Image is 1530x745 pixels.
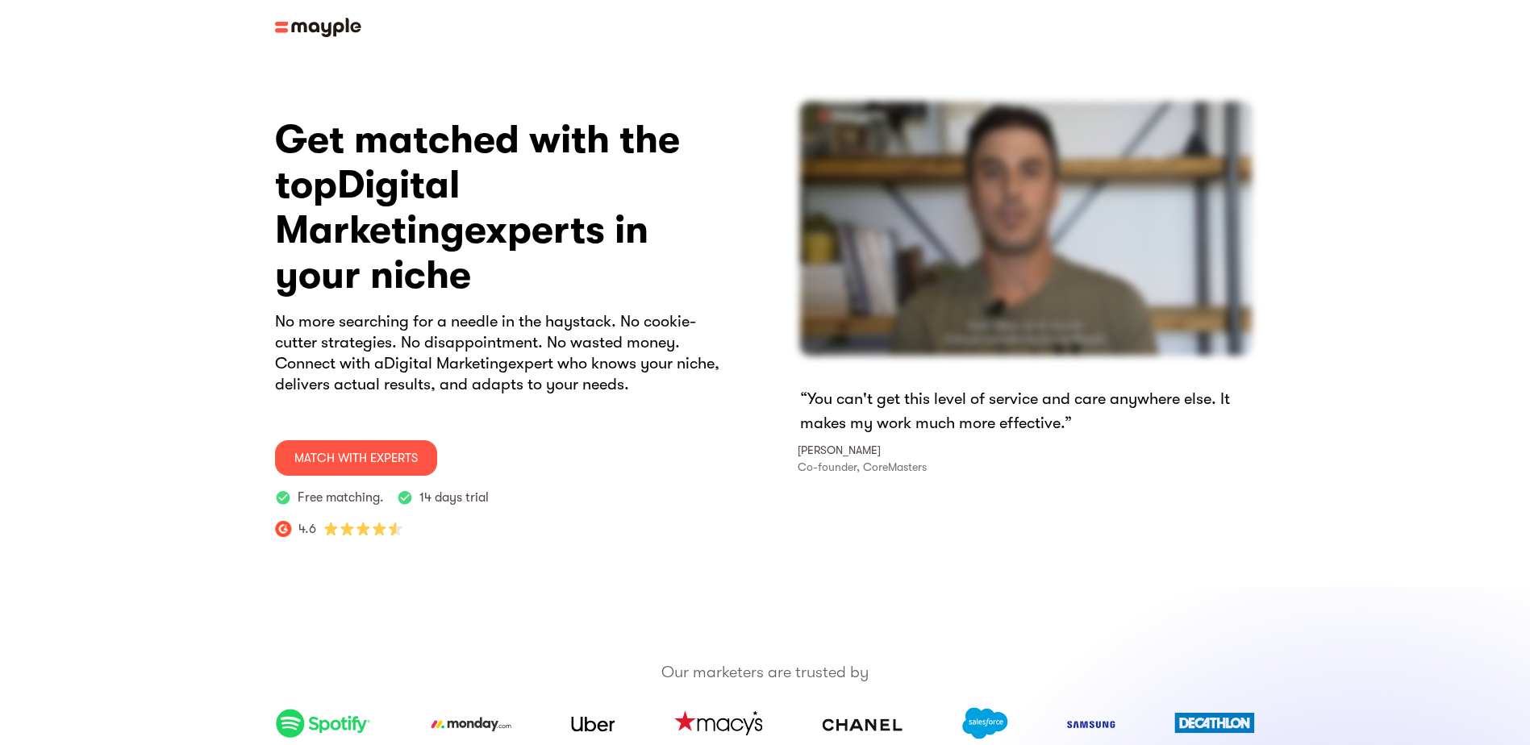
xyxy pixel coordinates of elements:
[275,311,733,395] p: No more searching for a needle in the haystack. No cookie-cutter strategies. No disappointment. N...
[798,459,927,476] p: Co-founder, CoreMasters
[275,163,465,252] span: Digital Marketing
[298,489,384,506] p: Free matching.
[419,489,489,506] p: 14 days trial
[798,442,881,459] p: [PERSON_NAME]
[384,354,508,372] span: Digital Marketing
[298,519,316,539] p: 4.6
[800,387,1256,435] p: “You can't get this level of service and care anywhere else. It makes my work much more effective.”
[275,440,437,476] a: MATCH WITH ExpertS
[275,118,733,298] h3: Get matched with the top experts in your niche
